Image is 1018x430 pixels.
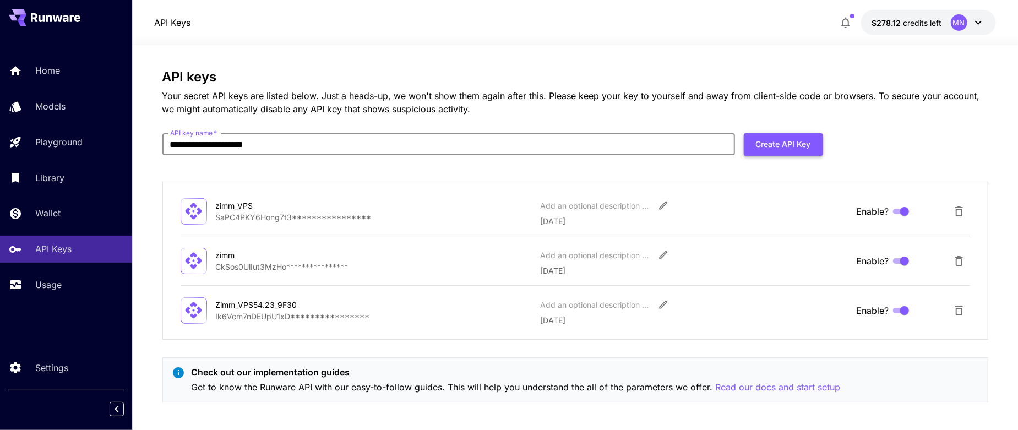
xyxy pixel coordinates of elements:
[42,65,99,72] div: Domain Overview
[35,64,60,77] p: Home
[30,64,39,73] img: tab_domain_overview_orange.svg
[903,18,942,28] span: credits left
[654,195,673,215] button: Edit
[35,206,61,220] p: Wallet
[154,16,190,29] a: API Keys
[857,254,889,268] span: Enable?
[540,265,847,276] p: [DATE]
[216,200,326,211] div: zimm_VPS
[118,399,132,419] div: Collapse sidebar
[35,242,72,255] p: API Keys
[18,18,26,26] img: logo_orange.svg
[540,200,650,211] div: Add an optional description or comment
[540,215,847,227] p: [DATE]
[872,17,942,29] div: $278.11519
[857,205,889,218] span: Enable?
[857,304,889,317] span: Enable?
[216,299,326,311] div: Zimm_VPS54.23_9F30
[35,361,68,374] p: Settings
[162,89,988,116] p: Your secret API keys are listed below. Just a heads-up, we won't show them again after this. Plea...
[540,314,847,326] p: [DATE]
[216,249,326,261] div: zimm
[540,299,650,311] div: Add an optional description or comment
[872,18,903,28] span: $278.12
[110,64,118,73] img: tab_keywords_by_traffic_grey.svg
[654,295,673,314] button: Edit
[716,380,841,394] button: Read our docs and start setup
[35,135,83,149] p: Playground
[154,16,190,29] nav: breadcrumb
[540,249,650,261] div: Add an optional description or comment
[192,366,841,379] p: Check out our implementation guides
[35,171,64,184] p: Library
[29,29,78,37] div: Domain: [URL]
[18,29,26,37] img: website_grey.svg
[744,133,823,156] button: Create API Key
[654,245,673,265] button: Edit
[31,18,54,26] div: v 4.0.25
[110,402,124,416] button: Collapse sidebar
[948,250,970,272] button: Delete API Key
[122,65,186,72] div: Keywords by Traffic
[162,69,988,85] h3: API keys
[948,200,970,222] button: Delete API Key
[192,380,841,394] p: Get to know the Runware API with our easy-to-follow guides. This will help you understand the all...
[948,300,970,322] button: Delete API Key
[951,14,967,31] div: MN
[861,10,996,35] button: $278.11519MN
[35,278,62,291] p: Usage
[170,128,217,138] label: API key name
[35,100,66,113] p: Models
